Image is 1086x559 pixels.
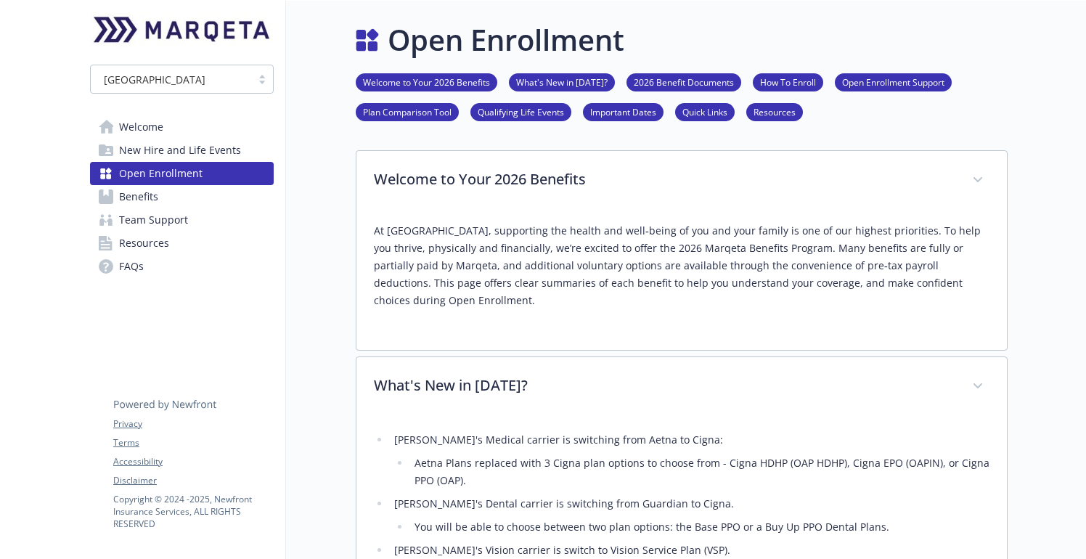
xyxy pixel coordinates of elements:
[356,105,459,118] a: Plan Comparison Tool
[746,105,803,118] a: Resources
[113,436,273,449] a: Terms
[356,211,1007,350] div: Welcome to Your 2026 Benefits
[113,493,273,530] p: Copyright © 2024 - 2025 , Newfront Insurance Services, ALL RIGHTS RESERVED
[356,151,1007,211] div: Welcome to Your 2026 Benefits
[90,115,274,139] a: Welcome
[356,75,497,89] a: Welcome to Your 2026 Benefits
[509,75,615,89] a: What's New in [DATE]?
[835,75,952,89] a: Open Enrollment Support
[374,168,955,190] p: Welcome to Your 2026 Benefits
[410,454,989,489] li: Aetna Plans replaced with 3 Cigna plan options to choose from - Cigna HDHP (OAP HDHP), Cigna EPO ...
[90,162,274,185] a: Open Enrollment
[374,222,989,309] p: At [GEOGRAPHIC_DATA], supporting the health and well‑being of you and your family is one of our h...
[104,72,205,87] span: [GEOGRAPHIC_DATA]
[356,357,1007,417] div: What's New in [DATE]?
[390,495,989,536] li: [PERSON_NAME]'s Dental carrier is switching from Guardian to Cigna.
[90,208,274,232] a: Team Support
[675,105,735,118] a: Quick Links
[410,518,989,536] li: You will be able to choose between two plan options: the Base PPO or a Buy Up PPO Dental Plans.
[113,455,273,468] a: Accessibility
[113,417,273,431] a: Privacy
[90,185,274,208] a: Benefits
[119,232,169,255] span: Resources
[119,185,158,208] span: Benefits
[119,139,241,162] span: New Hire and Life Events
[119,208,188,232] span: Team Support
[119,162,203,185] span: Open Enrollment
[753,75,823,89] a: How To Enroll
[626,75,741,89] a: 2026 Benefit Documents
[388,18,624,62] h1: Open Enrollment
[374,375,955,396] p: What's New in [DATE]?
[119,255,144,278] span: FAQs
[113,474,273,487] a: Disclaimer
[90,255,274,278] a: FAQs
[119,115,163,139] span: Welcome
[90,139,274,162] a: New Hire and Life Events
[90,232,274,255] a: Resources
[98,72,244,87] span: [GEOGRAPHIC_DATA]
[583,105,664,118] a: Important Dates
[390,431,989,489] li: [PERSON_NAME]'s Medical carrier is switching from Aetna to Cigna:
[470,105,571,118] a: Qualifying Life Events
